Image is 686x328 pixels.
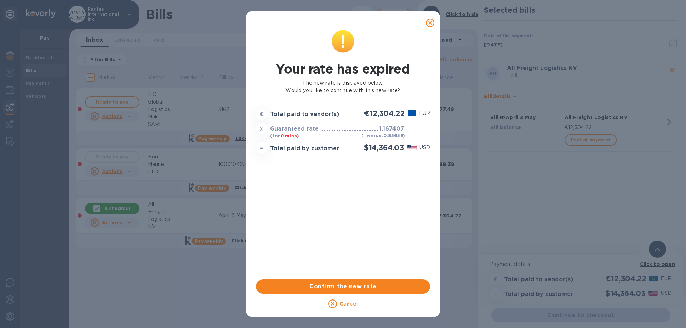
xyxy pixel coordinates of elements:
[256,142,267,154] div: =
[419,144,430,151] p: USD
[256,279,430,294] button: Confirm the new rate
[270,126,319,132] h3: Guaranteed rate
[340,301,358,307] u: Cancel
[270,111,339,118] h3: Total paid to vendor(s)
[407,145,417,150] img: USD
[379,126,404,132] h3: 1.167407
[260,111,263,117] strong: €
[256,123,267,134] div: x
[364,109,404,118] h2: €12,304.22
[270,133,299,138] b: (for )
[256,79,430,94] p: The new rate is displayed below. Would you like to continue with this new rate?
[256,61,430,76] h1: Your rate has expired
[361,133,406,138] b: (inverse: 0.85659 )
[419,110,430,117] p: EUR
[270,145,339,152] h3: Total paid by customer
[364,143,404,152] h2: $14,364.03
[280,133,297,138] span: 0 mins
[262,282,424,291] span: Confirm the new rate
